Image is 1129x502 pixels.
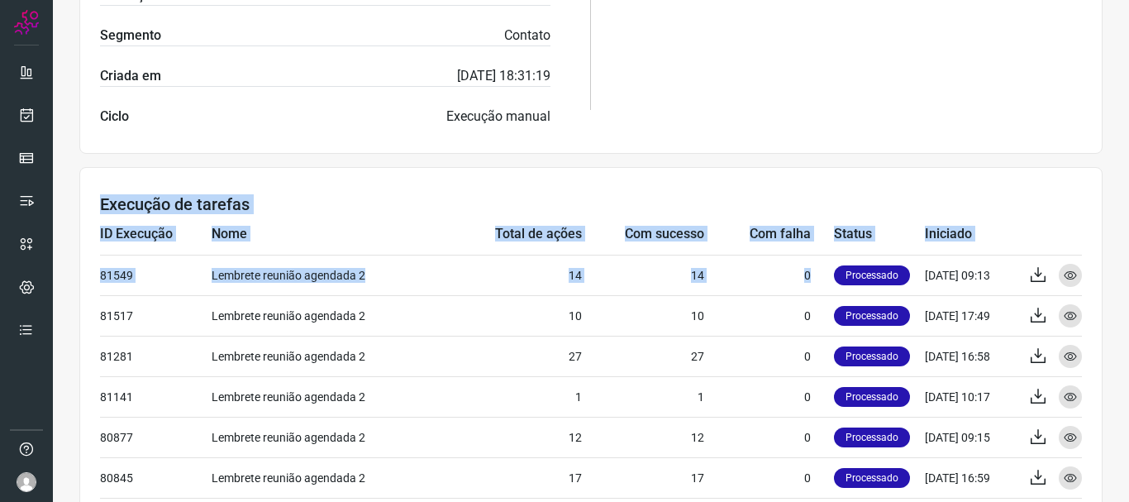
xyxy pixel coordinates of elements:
td: 0 [704,376,834,417]
td: Total de ações [449,214,583,255]
td: 0 [704,295,834,336]
p: Processado [834,265,910,285]
img: Logo [14,10,39,35]
td: 17 [582,457,704,498]
td: Nome [212,214,448,255]
p: Processado [834,306,910,326]
td: 0 [704,417,834,457]
img: avatar-user-boy.jpg [17,472,36,492]
td: 12 [449,417,583,457]
td: Lembrete reunião agendada 2 [212,255,448,295]
td: Com falha [704,214,834,255]
td: 81517 [100,295,212,336]
h3: Execução de tarefas [100,194,1082,214]
p: Processado [834,347,910,366]
td: 0 [704,457,834,498]
label: Criada em [100,66,161,86]
td: Iniciado [925,214,1016,255]
p: [DATE] 18:31:19 [457,66,550,86]
p: Processado [834,468,910,488]
td: 81141 [100,376,212,417]
p: Processado [834,428,910,447]
td: 0 [704,336,834,376]
td: 27 [449,336,583,376]
td: Lembrete reunião agendada 2 [212,376,448,417]
td: 1 [449,376,583,417]
td: 0 [704,255,834,295]
td: [DATE] 09:15 [925,417,1016,457]
td: 81281 [100,336,212,376]
td: 14 [449,255,583,295]
td: Lembrete reunião agendada 2 [212,457,448,498]
td: 14 [582,255,704,295]
p: Processado [834,387,910,407]
p: Execução manual [446,107,550,127]
td: 1 [582,376,704,417]
td: Lembrete reunião agendada 2 [212,417,448,457]
td: Lembrete reunião agendada 2 [212,295,448,336]
td: 10 [449,295,583,336]
td: ID Execução [100,214,212,255]
td: 27 [582,336,704,376]
td: 81549 [100,255,212,295]
p: Contato [504,26,550,45]
td: Com sucesso [582,214,704,255]
td: 80877 [100,417,212,457]
td: 12 [582,417,704,457]
label: Ciclo [100,107,129,127]
td: Lembrete reunião agendada 2 [212,336,448,376]
td: 17 [449,457,583,498]
td: Status [834,214,925,255]
td: 80845 [100,457,212,498]
td: 10 [582,295,704,336]
td: [DATE] 17:49 [925,295,1016,336]
td: [DATE] 10:17 [925,376,1016,417]
td: [DATE] 16:59 [925,457,1016,498]
td: [DATE] 09:13 [925,255,1016,295]
label: Segmento [100,26,161,45]
td: [DATE] 16:58 [925,336,1016,376]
